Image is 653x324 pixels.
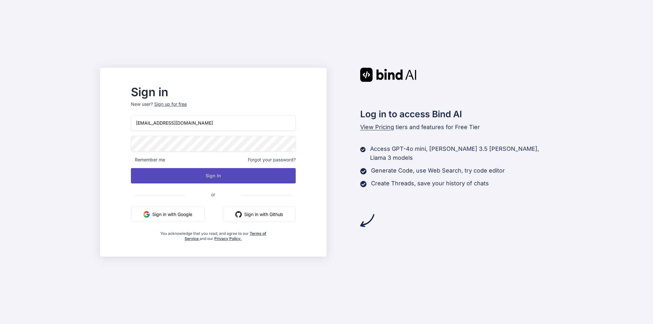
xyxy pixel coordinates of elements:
[360,68,416,82] img: Bind AI logo
[158,227,268,241] div: You acknowledge that you read, and agree to our and our
[131,87,295,97] h2: Sign in
[131,207,205,222] button: Sign in with Google
[131,168,295,183] button: Sign In
[143,211,150,218] img: google
[186,187,241,202] span: or
[131,115,295,131] input: Login or Email
[360,124,394,130] span: View Pricing
[360,107,553,121] h2: Log in to access Bind AI
[360,213,374,228] img: arrow
[360,123,553,132] p: tiers and features for Free Tier
[370,144,553,162] p: Access GPT-4o mini, [PERSON_NAME] 3.5 [PERSON_NAME], Llama 3 models
[235,211,242,218] img: github
[131,101,295,115] p: New user?
[371,166,505,175] p: Generate Code, use Web Search, try code editor
[131,157,165,163] span: Remember me
[223,207,296,222] button: Sign in with Github
[185,231,266,241] a: Terms of Service
[371,179,489,188] p: Create Threads, save your history of chats
[248,157,296,163] span: Forgot your password?
[154,101,187,107] div: Sign up for free
[214,236,242,241] a: Privacy Policy.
